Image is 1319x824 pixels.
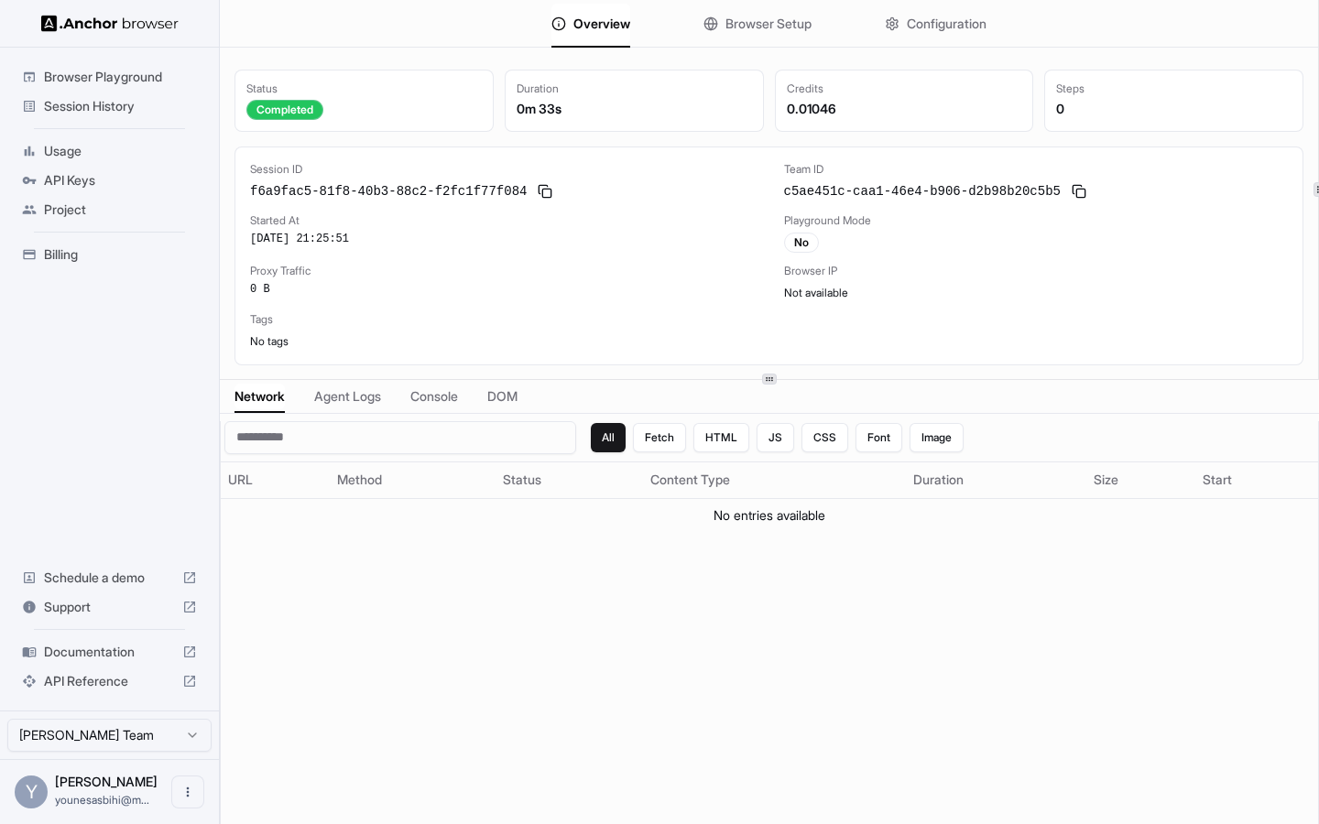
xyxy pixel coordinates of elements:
[44,68,197,86] span: Browser Playground
[856,423,902,452] button: Font
[44,142,197,160] span: Usage
[44,201,197,219] span: Project
[633,423,686,452] button: Fetch
[784,286,848,299] span: Not available
[15,637,204,667] div: Documentation
[250,282,755,297] div: 0 B
[784,213,1289,228] div: Playground Mode
[787,100,1022,118] div: 0.01046
[44,569,175,587] span: Schedule a demo
[250,312,1288,327] div: Tags
[517,81,752,96] div: Duration
[15,563,204,592] div: Schedule a demo
[573,15,630,33] span: Overview
[250,213,755,228] div: Started At
[44,171,197,190] span: API Keys
[314,387,381,406] span: Agent Logs
[1056,81,1292,96] div: Steps
[250,182,527,201] span: f6a9fac5-81f8-40b3-88c2-f2fc1f77f084
[725,15,812,33] span: Browser Setup
[784,162,1289,177] div: Team ID
[44,672,175,690] span: API Reference
[757,423,794,452] button: JS
[234,387,285,406] span: Network
[1094,471,1188,489] div: Size
[171,775,204,808] button: Open menu
[246,100,323,120] div: Completed
[693,423,749,452] button: HTML
[221,498,1318,532] td: No entries available
[337,471,488,489] div: Method
[250,232,755,246] div: [DATE] 21:25:51
[784,264,1289,278] div: Browser IP
[517,100,752,118] div: 0m 33s
[650,471,898,489] div: Content Type
[15,195,204,224] div: Project
[55,774,158,789] span: Younes Asbihi
[784,233,819,253] div: No
[591,423,626,452] button: All
[55,793,149,807] span: younesasbihi@myway.app
[250,334,289,348] span: No tags
[15,62,204,92] div: Browser Playground
[44,598,175,616] span: Support
[410,387,458,406] span: Console
[1203,471,1311,489] div: Start
[41,15,179,32] img: Anchor Logo
[250,162,755,177] div: Session ID
[487,387,518,406] span: DOM
[44,643,175,661] span: Documentation
[44,245,197,264] span: Billing
[246,81,482,96] div: Status
[15,166,204,195] div: API Keys
[15,667,204,696] div: API Reference
[228,471,322,489] div: URL
[15,592,204,622] div: Support
[15,136,204,166] div: Usage
[913,471,1079,489] div: Duration
[784,182,1061,201] span: c5ae451c-caa1-46e4-b906-d2b98b20c5b5
[801,423,848,452] button: CSS
[1056,100,1292,118] div: 0
[910,423,964,452] button: Image
[15,92,204,121] div: Session History
[15,240,204,269] div: Billing
[44,97,197,115] span: Session History
[503,471,636,489] div: Status
[250,264,755,278] div: Proxy Traffic
[787,81,1022,96] div: Credits
[15,775,48,808] div: Y
[907,15,987,33] span: Configuration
